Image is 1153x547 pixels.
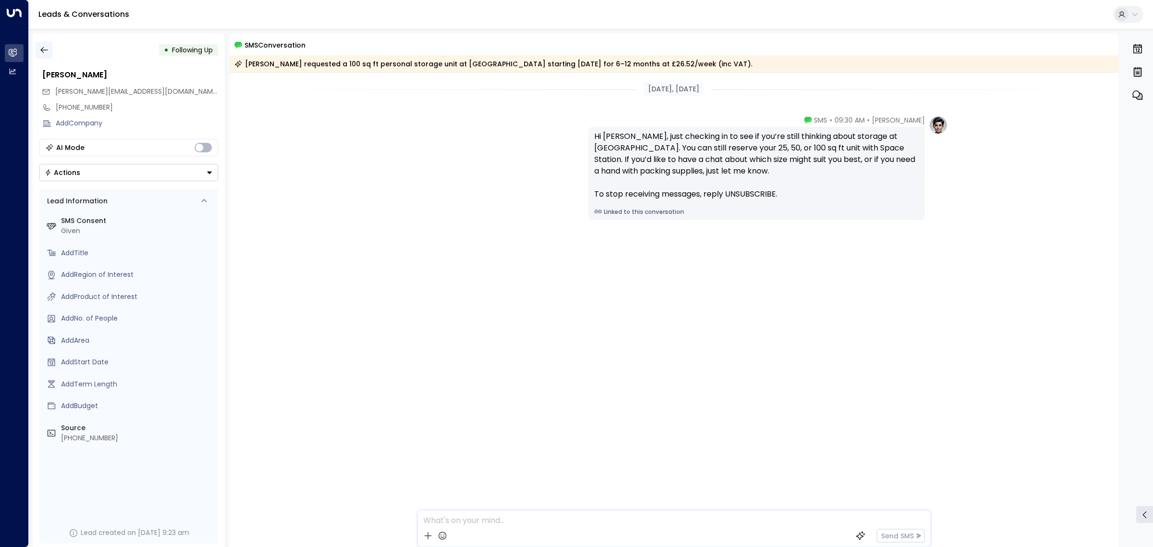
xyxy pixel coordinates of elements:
div: AddBudget [61,401,214,411]
div: [DATE], [DATE] [644,82,703,96]
div: AddTerm Length [61,379,214,389]
div: AddCompany [56,118,218,128]
a: Leads & Conversations [38,9,129,20]
div: Hi [PERSON_NAME], just checking in to see if you’re still thinking about storage at [GEOGRAPHIC_D... [594,131,919,200]
div: AddStart Date [61,357,214,367]
div: AddRegion of Interest [61,270,214,280]
label: SMS Consent [61,216,214,226]
div: [PHONE_NUMBER] [61,433,214,443]
span: chloe_deelee@outlook.com [55,87,218,97]
div: [PERSON_NAME] [42,69,218,81]
label: Source [61,423,214,433]
div: [PERSON_NAME] requested a 100 sq ft personal storage unit at [GEOGRAPHIC_DATA] starting [DATE] fo... [234,59,752,69]
div: Button group with a nested menu [39,164,218,181]
div: AddProduct of Interest [61,292,214,302]
div: AddArea [61,336,214,346]
span: SMS Conversation [245,39,306,50]
img: profile-logo.png [929,115,948,135]
span: • [867,115,870,125]
span: [PERSON_NAME][EMAIL_ADDRESS][DOMAIN_NAME] [55,87,219,96]
div: • [164,41,169,59]
div: Lead created on [DATE] 9:23 am [81,528,189,538]
span: SMS [814,115,827,125]
div: Lead Information [44,196,108,206]
div: [PHONE_NUMBER] [56,102,218,112]
div: Actions [45,168,80,177]
span: [PERSON_NAME] [872,115,925,125]
div: AddNo. of People [61,313,214,323]
button: Actions [39,164,218,181]
div: AddTitle [61,248,214,258]
a: Linked to this conversation [594,208,919,216]
div: Given [61,226,214,236]
span: 09:30 AM [834,115,865,125]
span: Following Up [172,45,213,55]
div: AI Mode [56,143,85,152]
span: • [830,115,832,125]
